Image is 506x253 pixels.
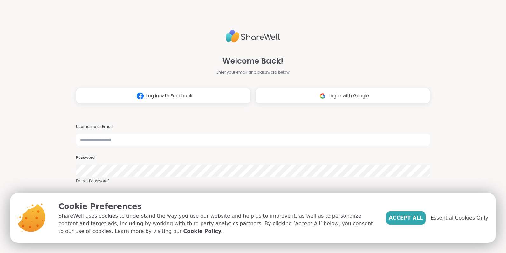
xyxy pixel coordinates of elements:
a: Forgot Password? [76,178,430,184]
img: ShareWell Logomark [134,90,146,102]
a: Cookie Policy. [183,228,223,235]
span: Essential Cookies Only [431,214,488,222]
button: Accept All [386,211,426,225]
h3: Username or Email [76,124,430,130]
span: Accept All [389,214,423,222]
button: Log in with Google [256,88,430,104]
button: Log in with Facebook [76,88,250,104]
img: ShareWell Logomark [317,90,329,102]
img: ShareWell Logo [226,27,280,45]
p: ShareWell uses cookies to understand the way you use our website and help us to improve it, as we... [58,212,376,235]
p: Cookie Preferences [58,201,376,212]
span: Enter your email and password below [216,69,290,75]
span: Log in with Google [329,93,369,99]
span: Log in with Facebook [146,93,192,99]
span: Welcome Back! [222,55,283,67]
h3: Password [76,155,430,160]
